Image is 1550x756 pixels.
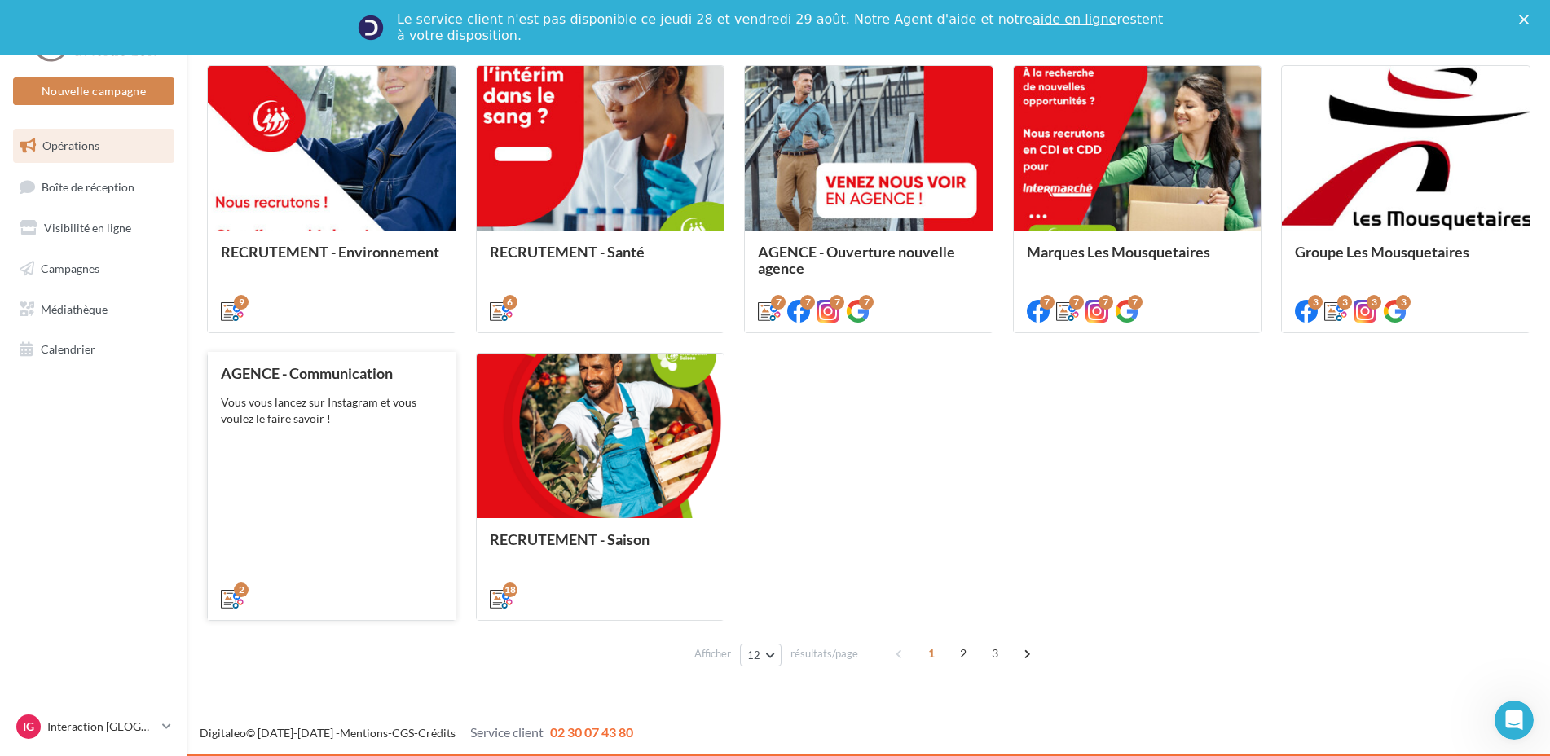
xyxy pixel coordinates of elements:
[1519,15,1535,24] div: Fermer
[1128,295,1143,310] div: 7
[10,211,178,245] a: Visibilité en ligne
[1027,243,1210,261] span: Marques Les Mousquetaires
[950,640,976,666] span: 2
[771,295,786,310] div: 7
[234,295,249,310] div: 9
[10,332,178,367] a: Calendrier
[41,262,99,275] span: Campagnes
[550,724,633,740] span: 02 30 07 43 80
[10,292,178,327] a: Médiathèque
[44,221,131,235] span: Visibilité en ligne
[10,169,178,204] a: Boîte de réception
[918,640,945,666] span: 1
[23,719,34,735] span: IG
[830,295,844,310] div: 7
[200,726,633,740] span: © [DATE]-[DATE] - - -
[1367,295,1381,310] div: 3
[800,295,815,310] div: 7
[13,77,174,105] button: Nouvelle campagne
[42,179,134,193] span: Boîte de réception
[10,252,178,286] a: Campagnes
[221,243,439,261] span: RECRUTEMENT - Environnement
[859,295,874,310] div: 7
[1099,295,1113,310] div: 7
[1295,243,1469,261] span: Groupe Les Mousquetaires
[1033,11,1116,27] a: aide en ligne
[982,640,1008,666] span: 3
[1337,295,1352,310] div: 3
[392,726,414,740] a: CGS
[490,243,645,261] span: RECRUTEMENT - Santé
[740,644,782,666] button: 12
[758,243,955,277] span: AGENCE - Ouverture nouvelle agence
[397,11,1166,44] div: Le service client n'est pas disponible ce jeudi 28 et vendredi 29 août. Notre Agent d'aide et not...
[41,342,95,356] span: Calendrier
[200,726,246,740] a: Digitaleo
[418,726,456,740] a: Crédits
[694,646,731,661] span: Afficher
[42,138,99,152] span: Opérations
[490,530,650,548] span: RECRUTEMENT - Saison
[13,711,174,742] a: IG Interaction [GEOGRAPHIC_DATA]
[503,582,517,597] div: 18
[221,394,443,427] div: Vous vous lancez sur Instagram et vous voulez le faire savoir !
[221,364,393,382] span: AGENCE - Communication
[790,646,858,661] span: résultats/page
[340,726,388,740] a: Mentions
[470,724,544,740] span: Service client
[358,15,384,41] img: Profile image for Service-Client
[41,301,108,315] span: Médiathèque
[1069,295,1084,310] div: 7
[747,648,761,661] span: 12
[234,582,249,597] div: 2
[1495,701,1534,740] iframe: Intercom live chat
[47,719,156,735] p: Interaction [GEOGRAPHIC_DATA]
[1308,295,1323,310] div: 3
[10,129,178,163] a: Opérations
[1040,295,1055,310] div: 7
[503,295,517,310] div: 6
[1396,295,1411,310] div: 3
